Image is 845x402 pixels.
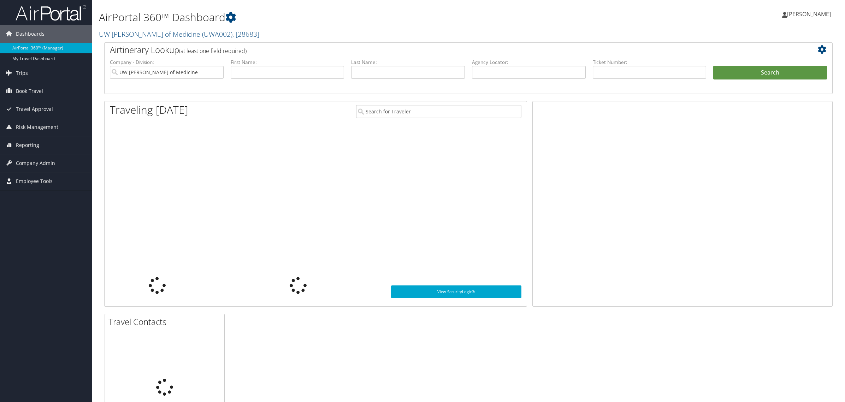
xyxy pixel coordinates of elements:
a: UW [PERSON_NAME] of Medicine [99,29,259,39]
span: , [ 28683 ] [232,29,259,39]
label: Ticket Number: [593,59,707,66]
h2: Airtinerary Lookup [110,44,766,56]
h1: Traveling [DATE] [110,102,188,117]
input: Search for Traveler [356,105,521,118]
span: Company Admin [16,154,55,172]
label: First Name: [231,59,344,66]
span: Travel Approval [16,100,53,118]
span: Book Travel [16,82,43,100]
label: Company - Division: [110,59,224,66]
label: Last Name: [351,59,465,66]
span: Reporting [16,136,39,154]
label: Agency Locator: [472,59,586,66]
button: Search [713,66,827,80]
span: [PERSON_NAME] [787,10,831,18]
a: View SecurityLogic® [391,285,521,298]
span: Dashboards [16,25,45,43]
span: Employee Tools [16,172,53,190]
span: (at least one field required) [179,47,247,55]
img: airportal-logo.png [16,5,86,21]
span: ( UWA002 ) [202,29,232,39]
h1: AirPortal 360™ Dashboard [99,10,592,25]
span: Trips [16,64,28,82]
h2: Travel Contacts [108,316,224,328]
span: Risk Management [16,118,58,136]
a: [PERSON_NAME] [782,4,838,25]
